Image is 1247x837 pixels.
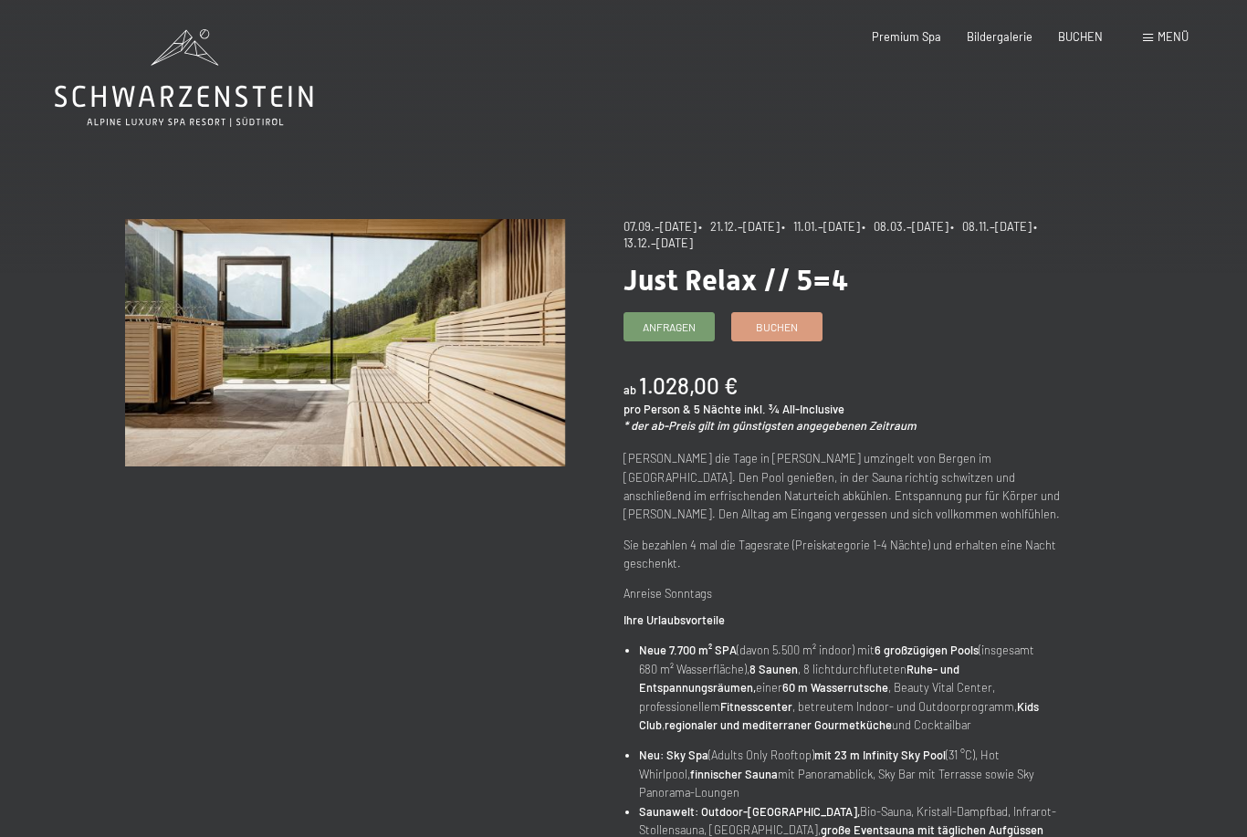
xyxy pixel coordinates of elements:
li: (Adults Only Rooftop) (31 °C), Hot Whirlpool, mit Panoramablick, Sky Bar mit Terrasse sowie Sky P... [639,746,1064,801]
strong: mit 23 m Infinity Sky Pool [814,748,946,762]
a: Buchen [732,313,822,340]
strong: Fitnesscenter [720,699,792,714]
a: Premium Spa [872,29,941,44]
strong: Saunawelt: Outdoor-[GEOGRAPHIC_DATA], [639,804,860,819]
p: [PERSON_NAME] die Tage in [PERSON_NAME] umzingelt von Bergen im [GEOGRAPHIC_DATA]. Den Pool genie... [623,449,1064,524]
p: Anreise Sonntags [623,584,1064,602]
span: Menü [1158,29,1189,44]
span: Anfragen [643,319,696,335]
span: • 21.12.–[DATE] [698,219,780,234]
span: pro Person & [623,402,691,416]
strong: Neue 7.700 m² SPA [639,643,737,657]
span: ab [623,382,636,397]
strong: 60 m Wasserrutsche [782,680,888,695]
strong: Ihre Urlaubsvorteile [623,612,725,627]
span: • 08.03.–[DATE] [862,219,948,234]
em: * der ab-Preis gilt im günstigsten angegebenen Zeitraum [623,418,917,433]
span: Buchen [756,319,798,335]
a: Bildergalerie [967,29,1032,44]
a: BUCHEN [1058,29,1103,44]
span: • 13.12.–[DATE] [623,219,1043,250]
b: 1.028,00 € [639,372,738,399]
span: inkl. ¾ All-Inclusive [744,402,844,416]
span: Just Relax // 5=4 [623,263,848,298]
li: (davon 5.500 m² indoor) mit (insgesamt 680 m² Wasserfläche), , 8 lichtdurchfluteten einer , Beaut... [639,641,1064,734]
strong: finnischer Sauna [690,767,778,781]
p: Sie bezahlen 4 mal die Tagesrate (Preiskategorie 1-4 Nächte) und erhalten eine Nacht geschenkt. [623,536,1064,573]
img: Just Relax // 5=4 [125,219,565,466]
strong: regionaler und mediterraner Gourmetküche [665,717,892,732]
span: 5 Nächte [694,402,741,416]
strong: 6 großzügigen Pools [875,643,979,657]
strong: große Eventsauna mit täglichen Aufgüssen [821,822,1043,837]
strong: 8 Saunen [749,662,798,676]
a: Anfragen [624,313,714,340]
span: 07.09.–[DATE] [623,219,697,234]
strong: Neu: Sky Spa [639,748,708,762]
span: • 08.11.–[DATE] [950,219,1032,234]
span: • 11.01.–[DATE] [781,219,860,234]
